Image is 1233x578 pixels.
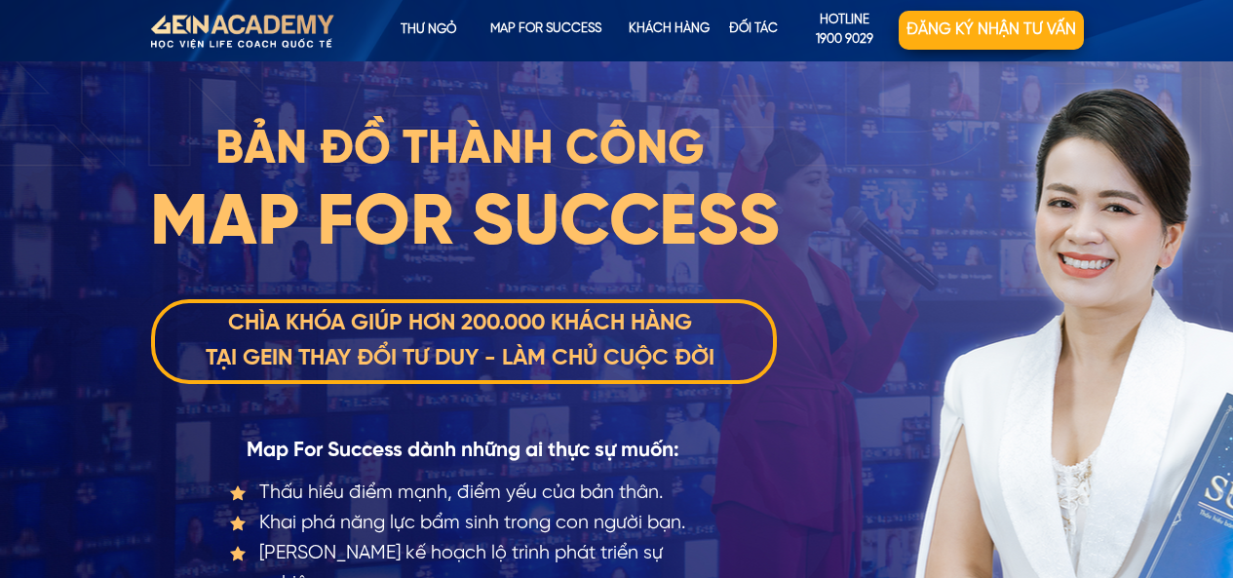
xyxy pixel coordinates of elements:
span: BẢN ĐỒ THÀNH CÔNG [215,126,705,174]
li: Khai phá năng lực bẩm sinh trong con người bạn. [229,508,710,538]
p: Đăng ký nhận tư vấn [899,11,1084,50]
li: Thấu hiểu điểm mạnh, điểm yếu của bản thân. [229,478,710,508]
p: hotline 1900 9029 [790,11,900,52]
p: Đối tác [710,11,798,50]
p: map for success [488,11,603,50]
span: MAP FOR SUCCESS [150,187,780,261]
p: Thư ngỏ [368,11,487,50]
p: KHÁCH HÀNG [622,11,717,50]
h3: Map For Success dành những ai thực sự muốn: [209,435,716,468]
a: hotline1900 9029 [790,11,900,50]
h3: CHÌA KHÓA GIÚP HƠN 200.000 KHÁCH HÀNG TẠI GEIN THAY ĐỔI TƯ DUY - LÀM CHỦ CUỘC ĐỜI [143,306,777,378]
